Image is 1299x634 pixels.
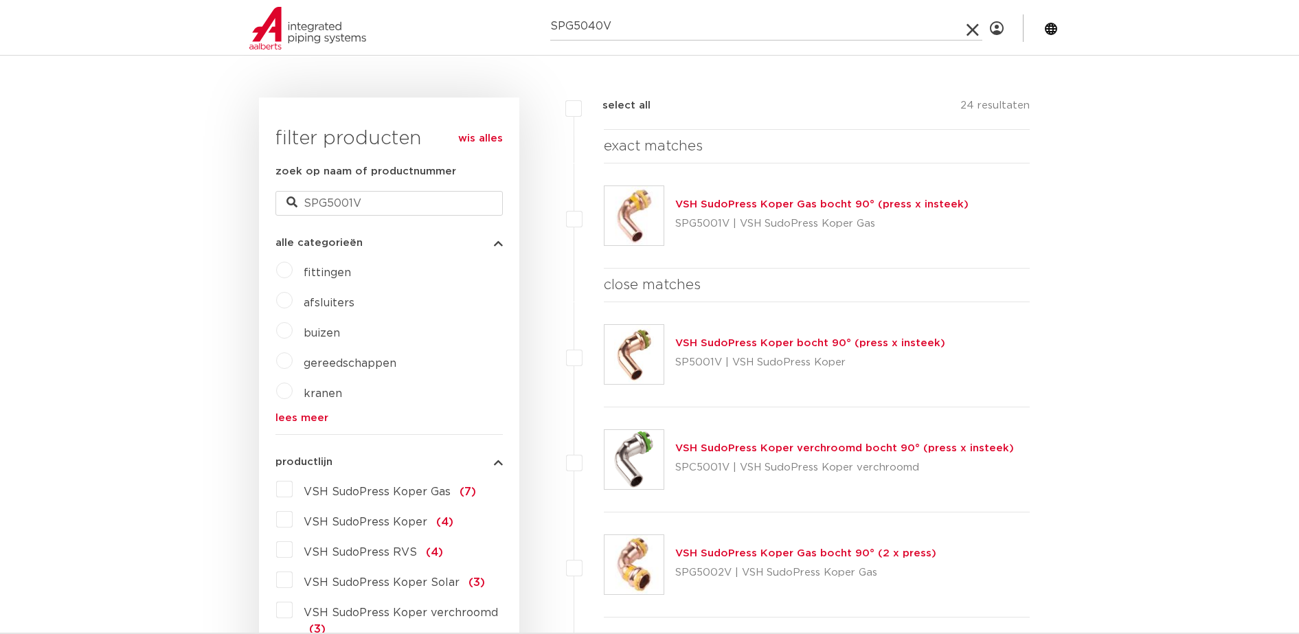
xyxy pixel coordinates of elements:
[275,457,332,467] span: productlijn
[675,352,945,374] p: SP5001V | VSH SudoPress Koper
[304,328,340,339] a: buizen
[275,125,503,152] h3: filter producten
[304,267,351,278] a: fittingen
[458,131,503,147] a: wis alles
[675,548,936,558] a: VSH SudoPress Koper Gas bocht 90° (2 x press)
[436,517,453,528] span: (4)
[550,13,982,41] input: zoeken...
[275,413,503,423] a: lees meer
[304,297,354,308] a: afsluiters
[604,135,1030,157] h4: exact matches
[605,325,664,384] img: Thumbnail for VSH SudoPress Koper bocht 90° (press x insteek)
[275,163,456,180] label: zoek op naam of productnummer
[605,186,664,245] img: Thumbnail for VSH SudoPress Koper Gas bocht 90° (press x insteek)
[275,238,503,248] button: alle categorieën
[304,517,427,528] span: VSH SudoPress Koper
[304,358,396,369] a: gereedschappen
[675,443,1014,453] a: VSH SudoPress Koper verchroomd bocht 90° (press x insteek)
[468,577,485,588] span: (3)
[675,338,945,348] a: VSH SudoPress Koper bocht 90° (press x insteek)
[304,577,460,588] span: VSH SudoPress Koper Solar
[426,547,443,558] span: (4)
[582,98,651,114] label: select all
[675,199,969,210] a: VSH SudoPress Koper Gas bocht 90° (press x insteek)
[304,486,451,497] span: VSH SudoPress Koper Gas
[304,547,417,558] span: VSH SudoPress RVS
[960,98,1030,119] p: 24 resultaten
[275,238,363,248] span: alle categorieën
[675,457,1014,479] p: SPC5001V | VSH SudoPress Koper verchroomd
[275,457,503,467] button: productlijn
[675,562,936,584] p: SPG5002V | VSH SudoPress Koper Gas
[304,388,342,399] a: kranen
[460,486,476,497] span: (7)
[604,274,1030,296] h4: close matches
[605,535,664,594] img: Thumbnail for VSH SudoPress Koper Gas bocht 90° (2 x press)
[304,607,498,618] span: VSH SudoPress Koper verchroomd
[675,213,969,235] p: SPG5001V | VSH SudoPress Koper Gas
[605,430,664,489] img: Thumbnail for VSH SudoPress Koper verchroomd bocht 90° (press x insteek)
[275,191,503,216] input: zoeken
